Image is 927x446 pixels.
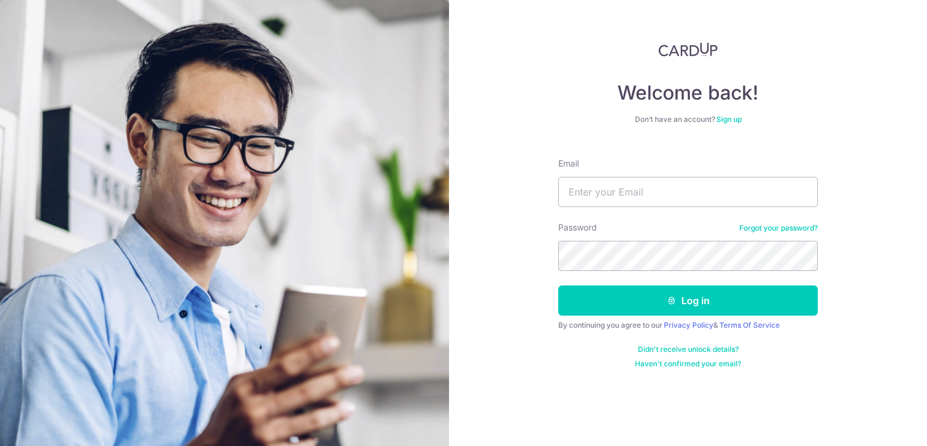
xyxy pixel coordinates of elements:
div: By continuing you agree to our & [558,320,818,330]
a: Terms Of Service [719,320,780,330]
a: Forgot your password? [739,223,818,233]
label: Email [558,158,579,170]
a: Privacy Policy [664,320,713,330]
button: Log in [558,285,818,316]
a: Didn't receive unlock details? [638,345,739,354]
h4: Welcome back! [558,81,818,105]
div: Don’t have an account? [558,115,818,124]
a: Haven't confirmed your email? [635,359,741,369]
img: CardUp Logo [658,42,718,57]
label: Password [558,221,597,234]
a: Sign up [716,115,742,124]
input: Enter your Email [558,177,818,207]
